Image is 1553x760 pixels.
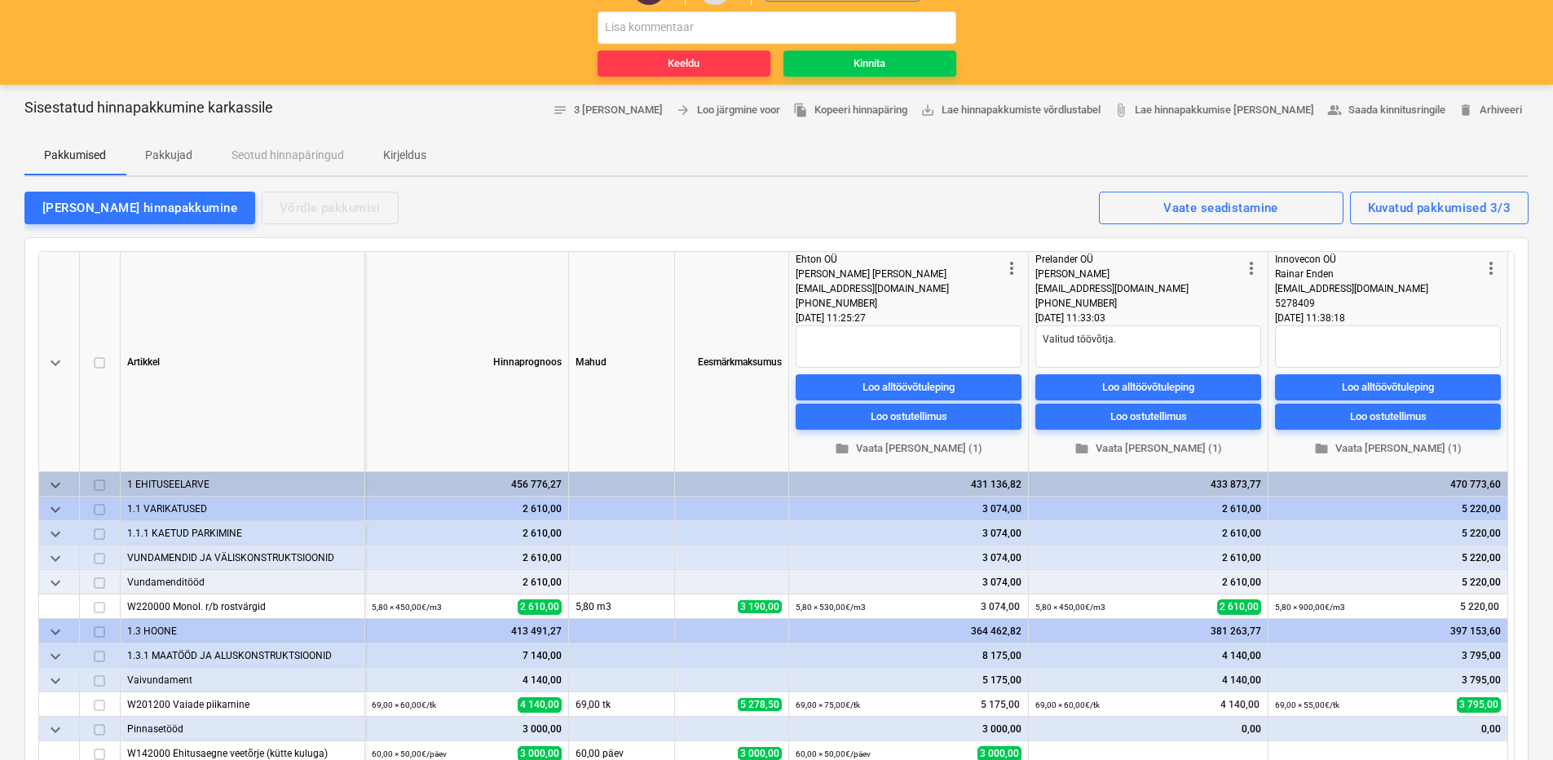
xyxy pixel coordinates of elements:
button: Keeldu [598,51,770,77]
div: 2 610,00 [372,521,562,546]
button: Loo järgmine voor [669,98,787,123]
div: Kinnita [854,55,885,73]
div: 3 795,00 [1275,643,1501,668]
div: 431 136,82 [796,472,1021,497]
div: 1 EHITUSEELARVE [127,472,358,496]
div: 1.1.1 KAETUD PARKIMINE [127,521,358,545]
span: 3 074,00 [979,600,1021,614]
p: Pakkujad [145,147,192,164]
span: 3 190,00 [738,600,782,613]
div: 0,00 [1275,717,1501,741]
div: W201200 Vaiade piikamine [127,692,358,716]
span: save_alt [920,103,935,117]
div: 397 153,60 [1275,619,1501,643]
div: 5278409 [1275,296,1481,311]
div: VUNDAMENDID JA VÄLISKONSTRUKTSIOONID [127,546,358,569]
span: keyboard_arrow_down [46,549,65,568]
span: folder [1074,441,1089,456]
div: 5 175,00 [796,668,1021,692]
span: 5 278,50 [738,698,782,711]
div: [PHONE_NUMBER] [796,296,1002,311]
textarea: Valitud töövõtja. [1035,325,1261,368]
div: 4 140,00 [1035,668,1261,692]
div: 3 000,00 [372,717,562,741]
div: Vaivundament [127,668,358,692]
div: Artikkel [121,252,365,472]
div: 5,80 m3 [569,594,675,619]
div: 1.3 HOONE [127,619,358,643]
span: Arhiveeri [1458,101,1522,120]
div: W220000 Monol. r/b rostvärgid [127,594,358,618]
span: keyboard_arrow_down [46,475,65,495]
button: Saada kinnitusringile [1321,98,1452,123]
a: Lae hinnapakkumiste võrdlustabel [914,98,1107,123]
p: Kirjeldus [383,147,426,164]
span: 2 610,00 [1217,599,1261,615]
div: 5 220,00 [1275,521,1501,546]
span: 4 140,00 [518,697,562,713]
div: Vundamenditööd [127,570,358,594]
div: 5 220,00 [1275,497,1501,521]
small: 69,00 × 55,00€ / tk [1275,700,1339,709]
div: Eesmärkmaksumus [675,252,789,472]
button: Vaata [PERSON_NAME] (1) [796,436,1021,462]
div: Loo ostutellimus [1110,407,1187,426]
span: 4 140,00 [1219,698,1261,712]
span: keyboard_arrow_down [46,622,65,642]
input: Lisa kommentaar [598,11,956,44]
div: 4 140,00 [1035,643,1261,668]
small: 60,00 × 50,00€ / päev [372,749,447,758]
button: Loo ostutellimus [1275,404,1501,430]
button: Loo alltöövõtuleping [796,374,1021,400]
div: 5 220,00 [1275,570,1501,594]
p: Sisestatud hinnapakkumine karkassile [24,98,273,117]
span: Vaata [PERSON_NAME] (1) [1282,440,1494,458]
small: 5,80 × 530,00€ / m3 [796,603,866,612]
div: Loo alltöövõtuleping [1342,378,1434,396]
div: [PERSON_NAME] [PERSON_NAME] [796,267,1002,281]
button: Loo alltöövõtuleping [1275,374,1501,400]
small: 69,00 × 60,00€ / tk [372,700,436,709]
span: keyboard_arrow_down [46,500,65,519]
button: Loo ostutellimus [1035,404,1261,430]
small: 5,80 × 450,00€ / m3 [1035,603,1105,612]
div: 69,00 tk [569,692,675,717]
div: Loo alltöövõtuleping [863,378,955,396]
div: Ehton OÜ [796,252,1002,267]
span: Vaata [PERSON_NAME] (1) [802,440,1015,458]
small: 69,00 × 60,00€ / tk [1035,700,1100,709]
span: Lae hinnapakkumiste võrdlustabel [920,101,1101,120]
div: 3 795,00 [1275,668,1501,692]
span: keyboard_arrow_down [46,573,65,593]
div: 470 773,60 [1275,472,1501,497]
div: 3 074,00 [796,497,1021,521]
div: Hinnaprognoos [365,252,569,472]
div: 2 610,00 [372,546,562,570]
a: Lae hinnapakkumise [PERSON_NAME] [1107,98,1321,123]
div: 433 873,77 [1035,472,1261,497]
div: 1.1 VARIKATUSED [127,497,358,520]
span: 2 610,00 [518,599,562,615]
span: [EMAIL_ADDRESS][DOMAIN_NAME] [1275,283,1428,294]
button: Kopeeri hinnapäring [787,98,914,123]
span: notes [553,103,567,117]
div: Keeldu [668,55,699,73]
span: [EMAIL_ADDRESS][DOMAIN_NAME] [796,283,949,294]
button: Loo ostutellimus [796,404,1021,430]
div: Loo ostutellimus [871,407,947,426]
span: folder [1314,441,1329,456]
span: keyboard_arrow_down [46,720,65,740]
button: Vaate seadistamine [1099,192,1343,224]
div: [PERSON_NAME] hinnapakkumine [42,197,237,219]
div: Chat Widget [1471,682,1553,760]
div: 381 263,77 [1035,619,1261,643]
div: 2 610,00 [1035,570,1261,594]
span: folder [835,441,849,456]
div: 413 491,27 [372,619,562,643]
div: [PHONE_NUMBER] [1035,296,1242,311]
small: 69,00 × 75,00€ / tk [796,700,860,709]
div: 3 074,00 [796,546,1021,570]
div: Mahud [569,252,675,472]
span: Kopeeri hinnapäring [793,101,907,120]
span: people_alt [1327,103,1342,117]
